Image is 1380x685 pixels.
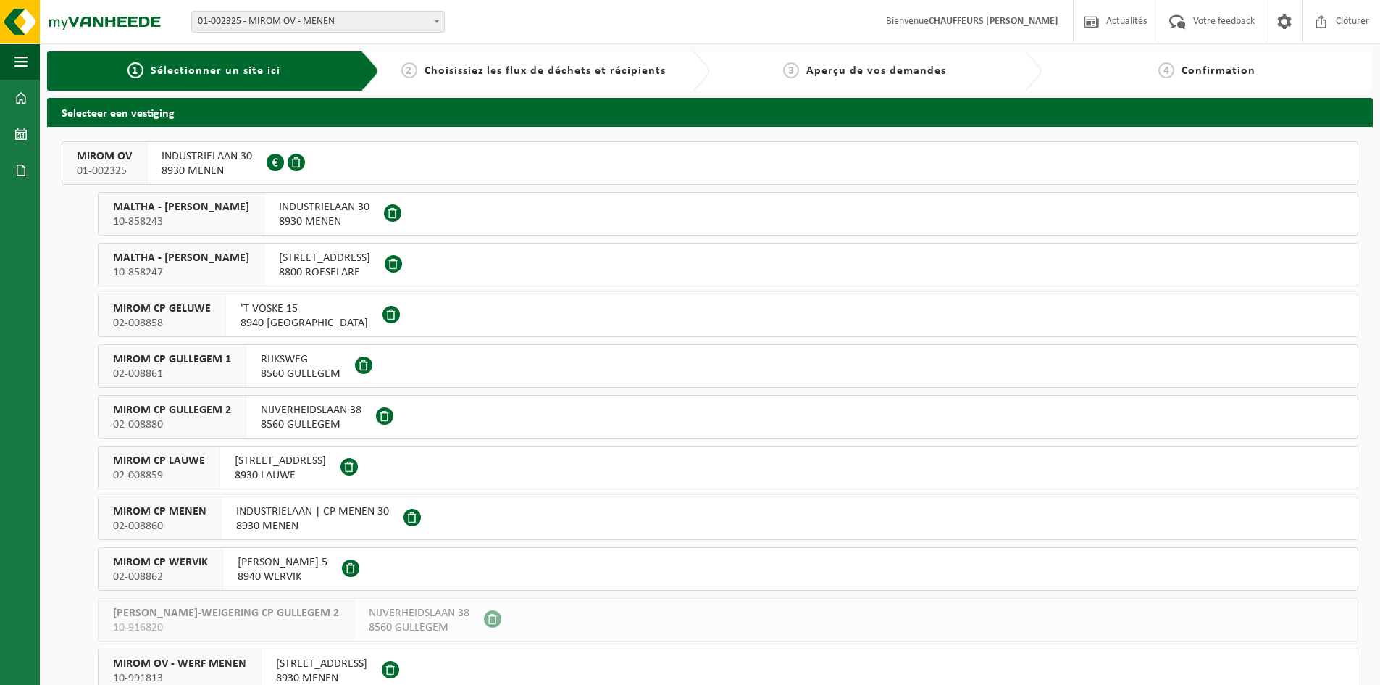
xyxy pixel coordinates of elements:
[113,570,208,584] span: 02-008862
[369,606,469,620] span: NIJVERHEIDSLAAN 38
[113,302,211,316] span: MIROM CP GELUWE
[77,164,132,178] span: 01-002325
[113,265,249,280] span: 10-858247
[77,149,132,164] span: MIROM OV
[261,367,340,381] span: 8560 GULLEGEM
[929,16,1058,27] strong: CHAUFFEURS [PERSON_NAME]
[113,519,206,534] span: 02-008860
[806,65,946,77] span: Aperçu de vos demandes
[98,192,1358,236] button: MALTHA - [PERSON_NAME] 10-858243 INDUSTRIELAAN 308930 MENEN
[113,468,205,483] span: 02-008859
[113,606,339,620] span: [PERSON_NAME]-WEIGERING CP GULLEGEM 2
[162,149,252,164] span: INDUSTRIELAAN 30
[192,12,444,32] span: 01-002325 - MIROM OV - MENEN
[261,403,361,418] span: NIJVERHEIDSLAAN 38
[113,352,231,367] span: MIROM CP GULLEGEM 1
[98,294,1358,337] button: MIROM CP GELUWE 02-008858 'T VOSKE 158940 [GEOGRAPHIC_DATA]
[279,200,369,215] span: INDUSTRIELAAN 30
[98,344,1358,388] button: MIROM CP GULLEGEM 1 02-008861 RIJKSWEG8560 GULLEGEM
[113,555,208,570] span: MIROM CP WERVIK
[238,555,327,570] span: [PERSON_NAME] 5
[279,215,369,229] span: 8930 MENEN
[162,164,252,178] span: 8930 MENEN
[783,62,799,78] span: 3
[261,418,361,432] span: 8560 GULLEGEM
[1158,62,1174,78] span: 4
[1182,65,1255,77] span: Confirmation
[98,547,1358,591] button: MIROM CP WERVIK 02-008862 [PERSON_NAME] 58940 WERVIK
[113,316,211,331] span: 02-008858
[98,243,1358,286] button: MALTHA - [PERSON_NAME] 10-858247 [STREET_ADDRESS]8800 ROESELARE
[191,11,445,33] span: 01-002325 - MIROM OV - MENEN
[401,62,417,78] span: 2
[279,251,370,265] span: [STREET_ADDRESS]
[425,65,666,77] span: Choisissiez les flux de déchets et récipients
[113,367,231,381] span: 02-008861
[369,620,469,635] span: 8560 GULLEGEM
[279,265,370,280] span: 8800 ROESELARE
[47,98,1373,126] h2: Selecteer een vestiging
[98,497,1358,540] button: MIROM CP MENEN 02-008860 INDUSTRIELAAN | CP MENEN 308930 MENEN
[113,215,249,229] span: 10-858243
[127,62,143,78] span: 1
[98,446,1358,489] button: MIROM CP LAUWE 02-008859 [STREET_ADDRESS]8930 LAUWE
[276,657,367,671] span: [STREET_ADDRESS]
[241,302,368,316] span: 'T VOSKE 15
[113,454,205,468] span: MIROM CP LAUWE
[113,251,249,265] span: MALTHA - [PERSON_NAME]
[113,657,246,671] span: MIROM OV - WERF MENEN
[113,620,339,635] span: 10-916820
[98,395,1358,439] button: MIROM CP GULLEGEM 2 02-008880 NIJVERHEIDSLAAN 388560 GULLEGEM
[235,468,326,483] span: 8930 LAUWE
[235,454,326,468] span: [STREET_ADDRESS]
[62,141,1358,185] button: MIROM OV 01-002325 INDUSTRIELAAN 308930 MENEN
[238,570,327,584] span: 8940 WERVIK
[113,418,231,432] span: 02-008880
[113,403,231,418] span: MIROM CP GULLEGEM 2
[113,505,206,519] span: MIROM CP MENEN
[236,519,389,534] span: 8930 MENEN
[241,316,368,331] span: 8940 [GEOGRAPHIC_DATA]
[236,505,389,519] span: INDUSTRIELAAN | CP MENEN 30
[261,352,340,367] span: RIJKSWEG
[151,65,280,77] span: Sélectionner un site ici
[113,200,249,215] span: MALTHA - [PERSON_NAME]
